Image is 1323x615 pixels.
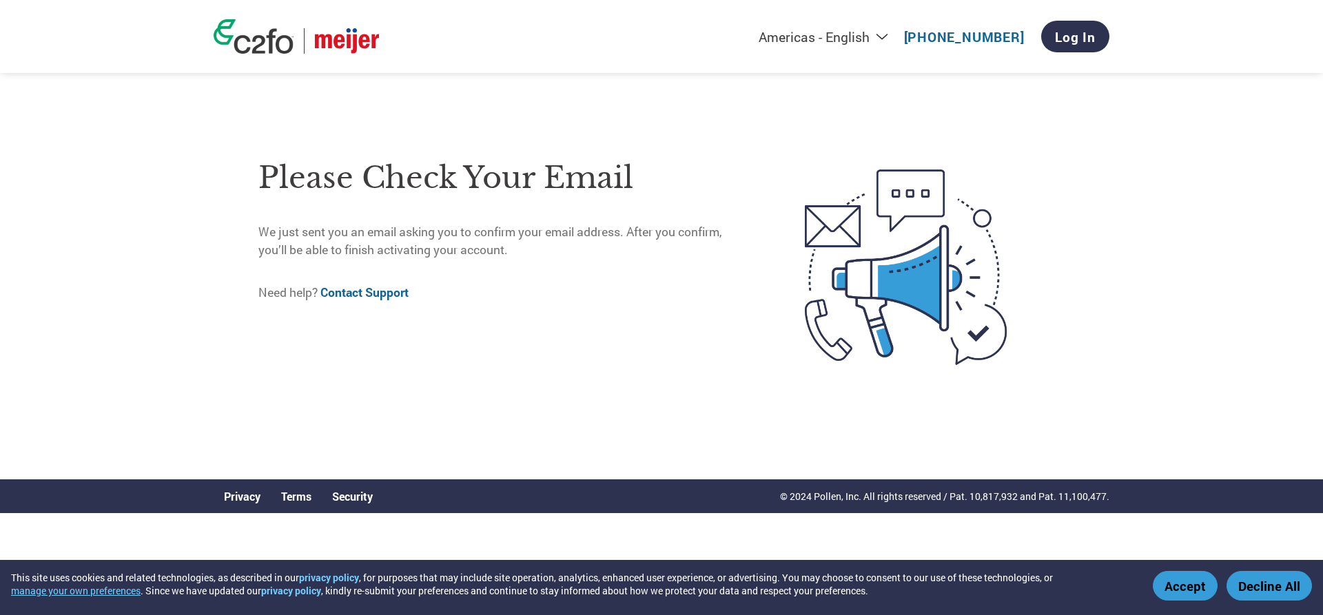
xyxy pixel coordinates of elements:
p: Need help? [258,284,747,302]
a: Privacy [224,489,260,503]
a: Contact Support [320,284,409,300]
a: Log In [1041,21,1109,52]
p: We just sent you an email asking you to confirm your email address. After you confirm, you’ll be ... [258,223,747,260]
button: Accept [1153,571,1218,601]
img: open-email [747,145,1065,390]
img: Meijer [315,28,379,54]
a: Security [332,489,373,503]
h1: Please check your email [258,156,747,200]
a: privacy policy [299,571,359,584]
a: Terms [281,489,311,503]
div: This site uses cookies and related technologies, as described in our , for purposes that may incl... [11,571,1133,597]
img: c2fo logo [214,19,294,54]
a: [PHONE_NUMBER] [904,28,1025,45]
button: Decline All [1227,571,1312,601]
a: privacy policy [261,584,321,597]
p: © 2024 Pollen, Inc. All rights reserved / Pat. 10,817,932 and Pat. 11,100,477. [780,489,1109,503]
button: manage your own preferences [11,584,141,597]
